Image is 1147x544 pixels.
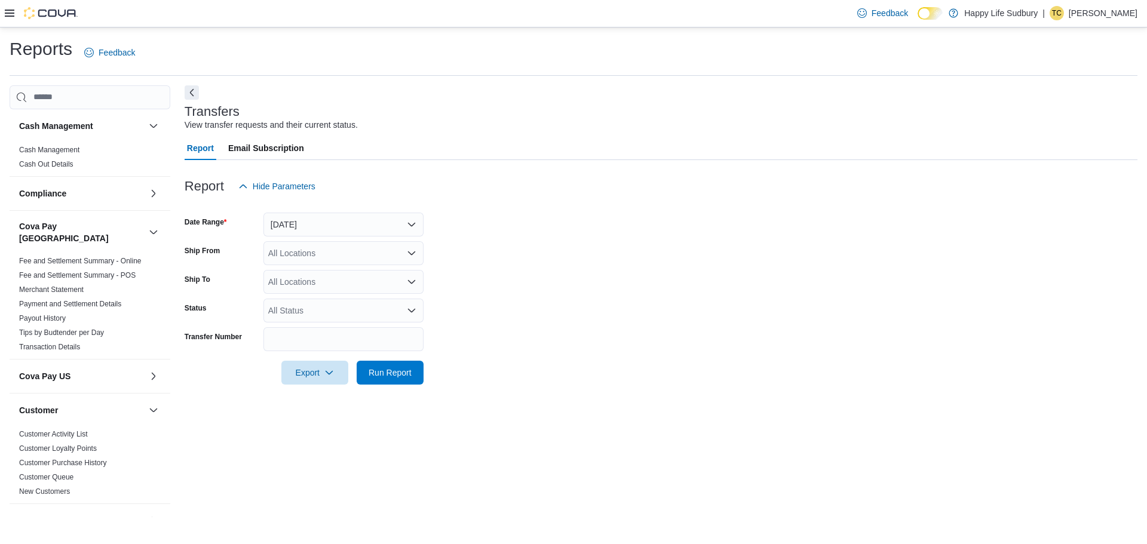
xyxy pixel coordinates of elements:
button: Discounts & Promotions [146,514,161,528]
button: Export [281,361,348,385]
p: Happy Life Sudbury [964,6,1038,20]
div: Cova Pay [GEOGRAPHIC_DATA] [10,254,170,359]
button: Cash Management [19,120,144,132]
button: Compliance [19,188,144,199]
div: Cash Management [10,143,170,176]
span: Export [289,361,341,385]
a: Transaction Details [19,343,80,351]
button: Open list of options [407,306,416,315]
a: Customer Activity List [19,430,88,438]
button: Compliance [146,186,161,201]
a: Customer Queue [19,473,73,481]
a: Payment and Settlement Details [19,300,121,308]
button: Next [185,85,199,100]
span: Hide Parameters [253,180,315,192]
button: Cova Pay US [146,369,161,383]
h3: Cash Management [19,120,93,132]
div: Customer [10,427,170,503]
a: Customer Purchase History [19,459,107,467]
a: New Customers [19,487,70,496]
label: Ship To [185,275,210,284]
button: Discounts & Promotions [19,515,144,527]
label: Ship From [185,246,220,256]
span: Cash Out Details [19,159,73,169]
a: Fee and Settlement Summary - POS [19,271,136,279]
span: Merchant Statement [19,285,84,294]
p: | [1042,6,1045,20]
label: Date Range [185,217,227,227]
span: Tips by Budtender per Day [19,328,104,337]
h3: Discounts & Promotions [19,515,116,527]
a: Merchant Statement [19,285,84,294]
button: Open list of options [407,248,416,258]
div: View transfer requests and their current status. [185,119,358,131]
a: Feedback [852,1,913,25]
h3: Cova Pay US [19,370,70,382]
span: Report [187,136,214,160]
span: Feedback [99,47,135,59]
span: TC [1052,6,1062,20]
label: Status [185,303,207,313]
button: Cova Pay [GEOGRAPHIC_DATA] [146,225,161,239]
span: Fee and Settlement Summary - Online [19,256,142,266]
span: Cash Management [19,145,79,155]
button: [DATE] [263,213,424,236]
button: Cova Pay [GEOGRAPHIC_DATA] [19,220,144,244]
span: Customer Purchase History [19,458,107,468]
p: [PERSON_NAME] [1069,6,1137,20]
div: Tanner Chretien [1050,6,1064,20]
a: Tips by Budtender per Day [19,328,104,337]
span: Customer Queue [19,472,73,482]
button: Open list of options [407,277,416,287]
span: Customer Activity List [19,429,88,439]
button: Customer [146,403,161,417]
input: Dark Mode [918,7,943,20]
a: Customer Loyalty Points [19,444,97,453]
button: Run Report [357,361,424,385]
a: Feedback [79,41,140,64]
button: Cash Management [146,119,161,133]
h1: Reports [10,37,72,61]
span: Payment and Settlement Details [19,299,121,309]
a: Cash Management [19,146,79,154]
h3: Transfers [185,105,240,119]
img: Cova [24,7,78,19]
a: Cash Out Details [19,160,73,168]
span: Email Subscription [228,136,304,160]
h3: Report [185,179,224,193]
span: Feedback [872,7,908,19]
span: Run Report [369,367,412,379]
h3: Customer [19,404,58,416]
label: Transfer Number [185,332,242,342]
span: Transaction Details [19,342,80,352]
button: Hide Parameters [234,174,320,198]
a: Fee and Settlement Summary - Online [19,257,142,265]
button: Cova Pay US [19,370,144,382]
a: Payout History [19,314,66,322]
h3: Compliance [19,188,66,199]
button: Customer [19,404,144,416]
